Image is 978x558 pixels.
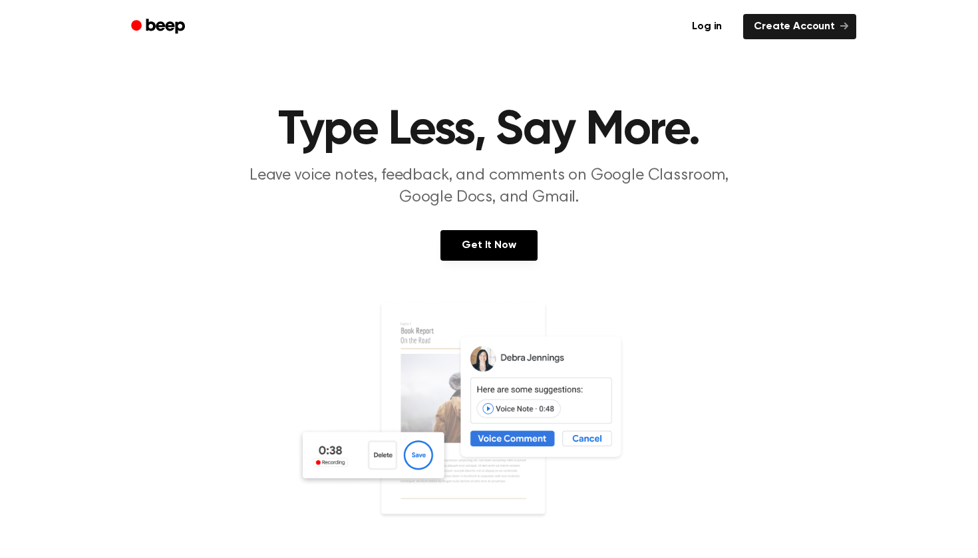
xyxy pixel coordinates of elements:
[296,301,682,556] img: Voice Comments on Docs and Recording Widget
[148,106,830,154] h1: Type Less, Say More.
[122,14,197,40] a: Beep
[234,165,744,209] p: Leave voice notes, feedback, and comments on Google Classroom, Google Docs, and Gmail.
[440,230,537,261] a: Get It Now
[743,14,856,39] a: Create Account
[679,11,735,42] a: Log in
